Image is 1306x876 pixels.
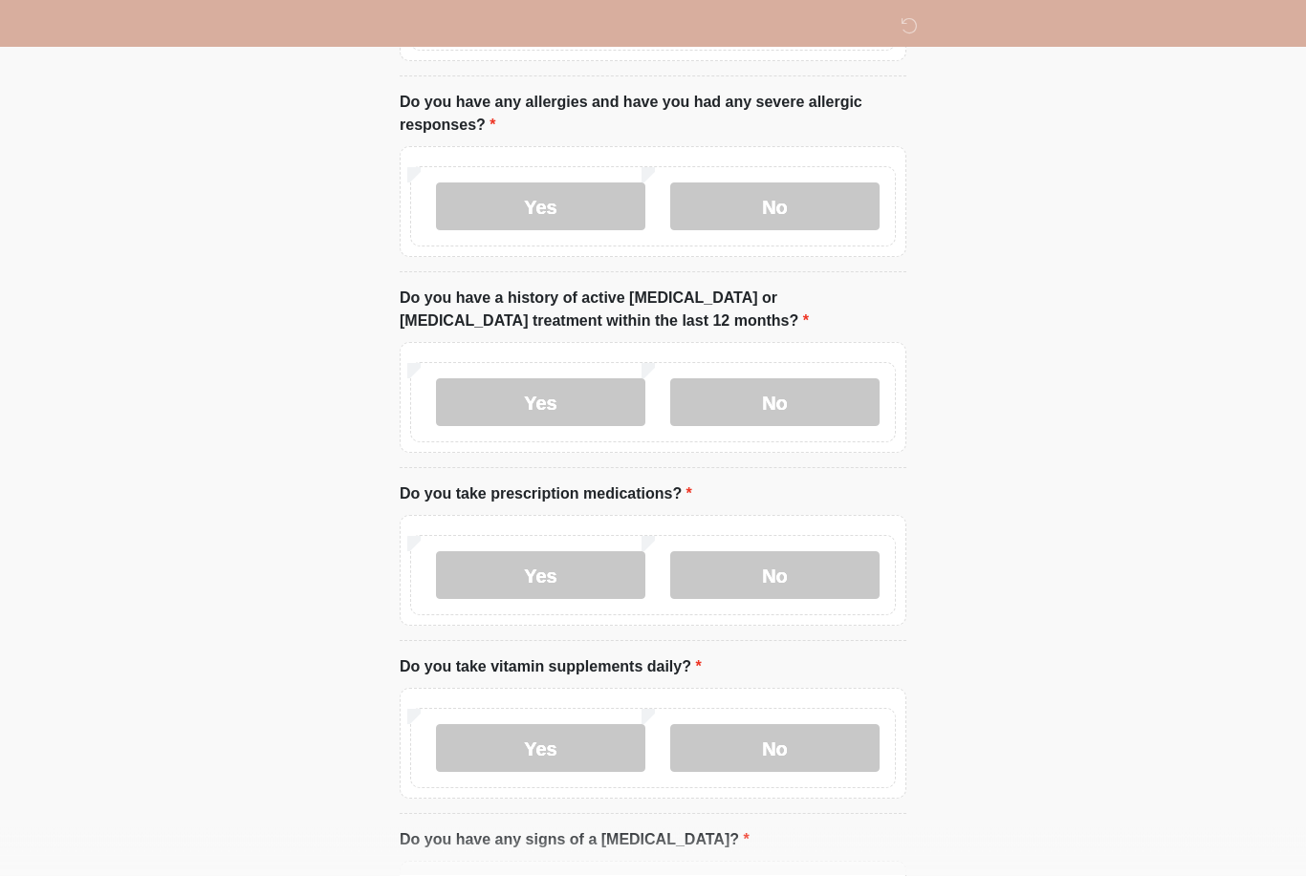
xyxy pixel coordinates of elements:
[400,829,750,852] label: Do you have any signs of a [MEDICAL_DATA]?
[436,725,645,773] label: Yes
[400,288,906,333] label: Do you have a history of active [MEDICAL_DATA] or [MEDICAL_DATA] treatment within the last 12 mon...
[436,552,645,600] label: Yes
[381,14,405,38] img: DM Wellness & Aesthetics Logo
[436,379,645,427] label: Yes
[670,725,880,773] label: No
[400,483,692,506] label: Do you take prescription medications?
[670,379,880,427] label: No
[400,92,906,138] label: Do you have any allergies and have you had any severe allergic responses?
[400,656,702,679] label: Do you take vitamin supplements daily?
[670,552,880,600] label: No
[670,183,880,231] label: No
[436,183,645,231] label: Yes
